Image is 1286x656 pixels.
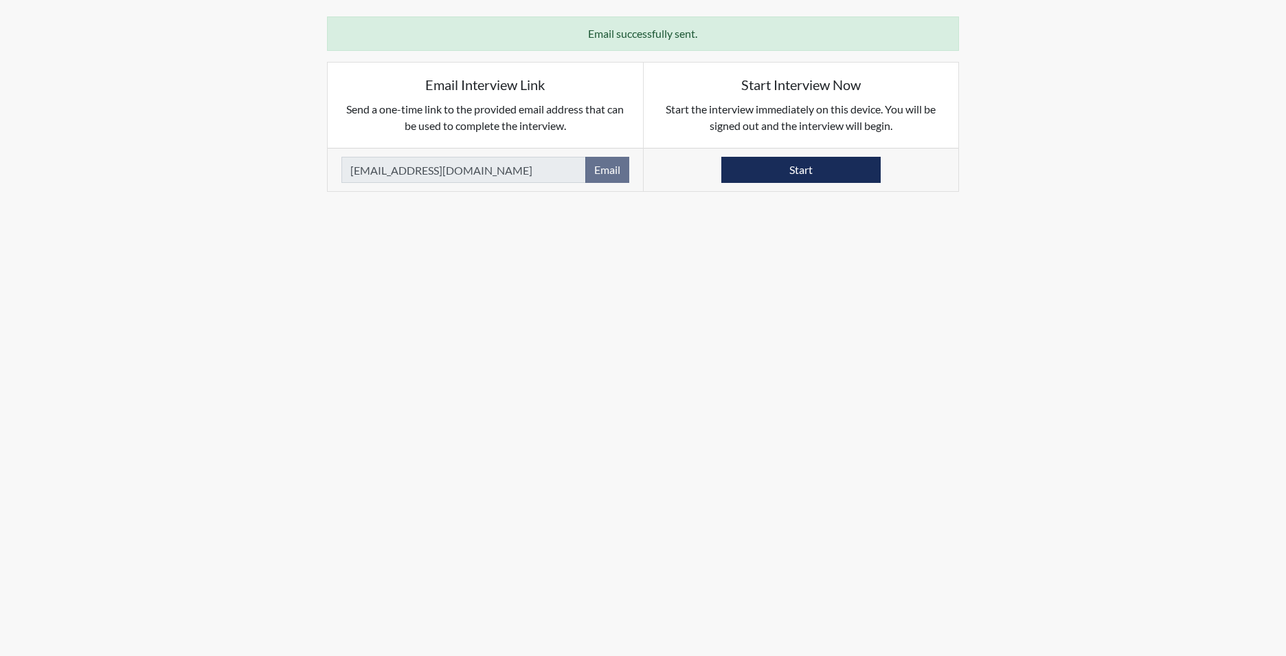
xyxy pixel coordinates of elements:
[657,76,945,93] h5: Start Interview Now
[341,76,629,93] h5: Email Interview Link
[341,25,945,42] p: Email successfully sent.
[721,157,881,183] button: Start
[341,101,629,134] p: Send a one-time link to the provided email address that can be used to complete the interview.
[341,157,586,183] input: Email Address
[657,101,945,134] p: Start the interview immediately on this device. You will be signed out and the interview will begin.
[585,157,629,183] button: Email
